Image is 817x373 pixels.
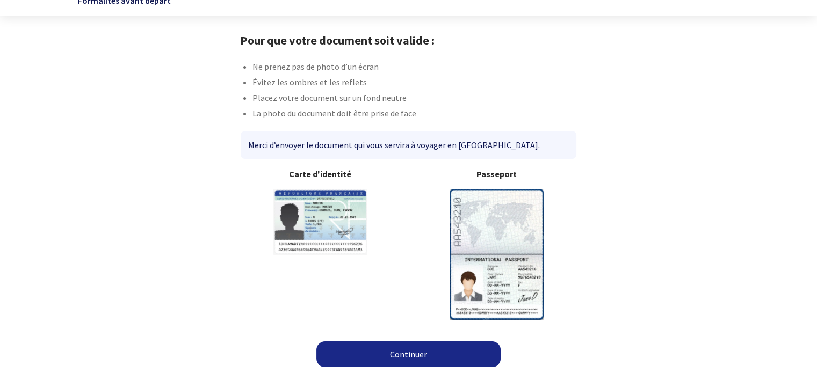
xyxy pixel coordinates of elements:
[316,341,501,367] a: Continuer
[450,189,544,319] img: illuPasseport.svg
[252,60,577,76] li: Ne prenez pas de photo d’un écran
[252,107,577,122] li: La photo du document doit être prise de face
[417,167,577,180] b: Passeport
[240,33,577,47] h1: Pour que votre document soit valide :
[241,167,400,180] b: Carte d'identité
[273,189,367,255] img: illuCNI.svg
[241,131,576,159] div: Merci d’envoyer le document qui vous servira à voyager en [GEOGRAPHIC_DATA].
[252,76,577,91] li: Évitez les ombres et les reflets
[252,91,577,107] li: Placez votre document sur un fond neutre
